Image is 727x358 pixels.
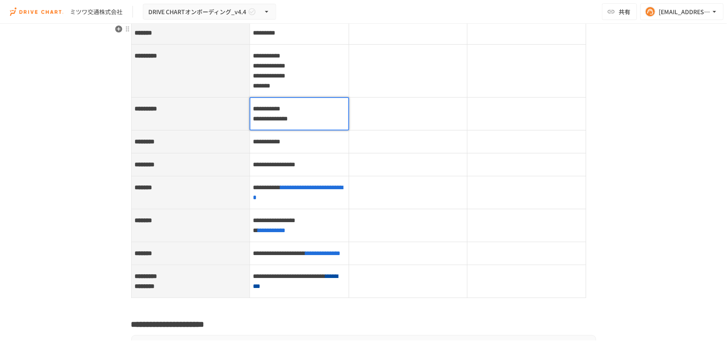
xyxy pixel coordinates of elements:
div: ミツワ交通株式会社 [70,8,122,16]
span: 共有 [619,7,630,16]
span: DRIVE CHARTオンボーディング_v4.4 [148,7,246,17]
button: [EMAIL_ADDRESS][DOMAIN_NAME] [640,3,724,20]
img: i9VDDS9JuLRLX3JIUyK59LcYp6Y9cayLPHs4hOxMB9W [10,5,63,18]
div: [EMAIL_ADDRESS][DOMAIN_NAME] [659,7,710,17]
button: 共有 [602,3,637,20]
button: DRIVE CHARTオンボーディング_v4.4 [143,4,276,20]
